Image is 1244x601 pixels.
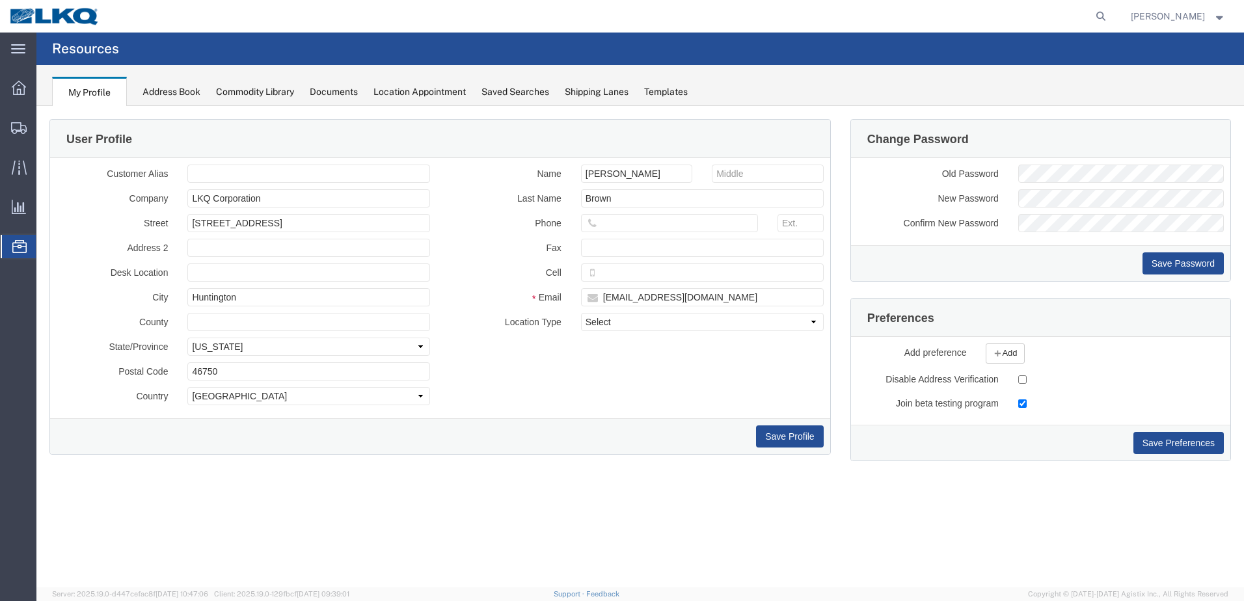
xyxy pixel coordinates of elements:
[811,264,972,280] label: Disable Address Verification
[1028,589,1228,600] span: Copyright © [DATE]-[DATE] Agistix Inc., All Rights Reserved
[644,85,688,99] div: Templates
[949,237,988,258] button: Add
[811,83,972,99] label: New Password
[403,182,534,198] label: Email
[52,33,119,65] h4: Resources
[9,7,100,26] img: logo
[216,85,294,99] div: Commodity Library
[403,108,534,124] label: Phone
[586,590,619,598] a: Feedback
[1130,8,1226,24] button: [PERSON_NAME]
[142,85,200,99] div: Address Book
[554,590,586,598] a: Support
[1097,326,1187,348] button: Save Preferences
[811,237,940,253] label: Add preference
[373,85,466,99] div: Location Appointment
[403,157,534,173] label: Cell
[720,319,787,341] button: Save Profile
[297,590,349,598] span: [DATE] 09:39:01
[1106,146,1187,168] button: Save Password
[811,288,972,304] label: Join beta testing program
[831,199,898,224] div: Preferences
[1131,9,1205,23] span: Adrienne Brown
[214,590,349,598] span: Client: 2025.19.0-129fbcf
[52,77,127,107] div: My Profile
[403,133,534,148] label: Fax
[481,85,549,99] div: Saved Searches
[811,108,972,124] label: Confirm New Password
[36,106,1244,587] iframe: FS Legacy Container
[831,20,932,45] div: Change Password
[310,85,358,99] div: Documents
[155,590,208,598] span: [DATE] 10:47:06
[565,85,629,99] div: Shipping Lanes
[52,590,208,598] span: Server: 2025.19.0-d447cefac8f
[811,59,972,74] label: Old Password
[741,108,787,126] input: Ext.
[403,207,534,222] label: Location Type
